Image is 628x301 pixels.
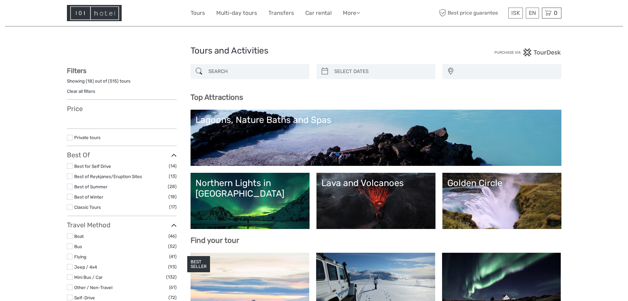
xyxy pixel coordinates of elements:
a: Best of Winter [74,194,103,200]
strong: Filters [67,67,86,75]
label: 18 [87,78,92,84]
div: EN [526,8,539,19]
a: Other / Non-Travel [74,285,112,290]
div: BEST SELLER [187,256,210,273]
a: Jeep / 4x4 [74,264,97,270]
a: Golden Circle [447,178,556,224]
span: (13) [169,172,177,180]
a: Lagoons, Nature Baths and Spas [195,115,556,161]
a: Tours [191,8,205,18]
a: More [343,8,360,18]
a: Classic Tours [74,205,101,210]
span: (132) [166,273,177,281]
a: Private tours [74,135,101,140]
img: PurchaseViaTourDesk.png [494,48,561,56]
span: (46) [168,232,177,240]
span: (41) [169,253,177,260]
a: Multi-day tours [216,8,257,18]
a: Flying [74,254,86,259]
span: (17) [169,203,177,211]
h3: Travel Method [67,221,177,229]
a: Self-Drive [74,295,95,300]
a: Mini Bus / Car [74,275,103,280]
span: ISK [511,10,520,16]
span: (14) [169,162,177,170]
div: Lagoons, Nature Baths and Spas [195,115,556,125]
input: SEARCH [206,66,306,77]
a: Northern Lights in [GEOGRAPHIC_DATA] [195,178,305,224]
a: Lava and Volcanoes [321,178,431,224]
h3: Best Of [67,151,177,159]
div: Showing ( ) out of ( ) tours [67,78,177,88]
a: Bus [74,244,82,249]
span: (52) [168,243,177,250]
label: 515 [110,78,117,84]
b: Top Attractions [191,93,243,102]
a: Boat [74,234,84,239]
div: Northern Lights in [GEOGRAPHIC_DATA] [195,178,305,199]
span: (18) [168,193,177,201]
img: Hotel Information [67,5,122,21]
a: Best of Reykjanes/Eruption Sites [74,174,142,179]
span: (28) [168,183,177,190]
div: Lava and Volcanoes [321,178,431,188]
b: Find your tour [191,236,239,245]
span: 0 [553,10,558,16]
span: Best price guarantee [438,8,507,19]
h1: Tours and Activities [191,46,438,56]
a: Best of Summer [74,184,107,189]
a: Clear all filters [67,89,95,94]
input: SELECT DATES [332,66,432,77]
span: (61) [169,283,177,291]
a: Car rental [305,8,332,18]
span: (93) [168,263,177,271]
div: Golden Circle [447,178,556,188]
h3: Price [67,105,177,113]
a: Transfers [268,8,294,18]
a: Best for Self Drive [74,164,111,169]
